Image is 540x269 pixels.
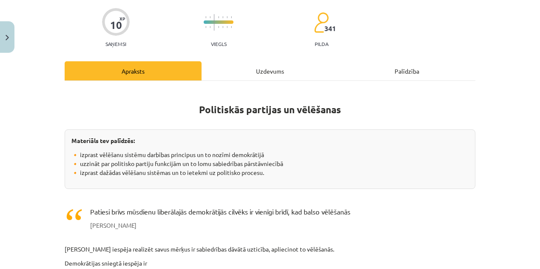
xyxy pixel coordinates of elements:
[210,16,210,18] img: icon-short-line-57e1e144782c952c97e751825c79c345078a6d821885a25fce030b3d8c18986b.svg
[231,26,232,28] img: icon-short-line-57e1e144782c952c97e751825c79c345078a6d821885a25fce030b3d8c18986b.svg
[211,41,227,47] p: Viegls
[65,259,475,268] p: Demokrātijas sniegtā iespēja ir
[65,238,475,254] p: [PERSON_NAME] iespēja realizēt savus mērķus ir sabiedrības dāvātā uzticība, apliecinot to vēlēšanās.
[338,61,475,80] div: Palīdzība
[324,25,336,32] span: 341
[199,103,341,116] strong: Politiskās partijas un vēlēšanas
[210,26,210,28] img: icon-short-line-57e1e144782c952c97e751825c79c345078a6d821885a25fce030b3d8c18986b.svg
[218,26,219,28] img: icon-short-line-57e1e144782c952c97e751825c79c345078a6d821885a25fce030b3d8c18986b.svg
[214,14,215,31] img: icon-long-line-d9ea69661e0d244f92f715978eff75569469978d946b2353a9bb055b3ed8787d.svg
[218,16,219,18] img: icon-short-line-57e1e144782c952c97e751825c79c345078a6d821885a25fce030b3d8c18986b.svg
[71,150,469,177] p: 🔸 izprast vēlēšanu sistēmu darbības principus un to nozīmi demokrātijā 🔸 uzzināt par politisko pa...
[71,137,135,144] strong: Materiāls tev palīdzēs:
[90,221,467,230] div: [PERSON_NAME]
[314,12,329,33] img: students-c634bb4e5e11cddfef0936a35e636f08e4e9abd3cc4e673bd6f9a4125e45ecb1.svg
[110,19,122,31] div: 10
[102,41,130,47] p: Saņemsi
[6,35,9,40] img: icon-close-lesson-0947bae3869378f0d4975bcd49f059093ad1ed9edebbc8119c70593378902aed.svg
[227,16,227,18] img: icon-short-line-57e1e144782c952c97e751825c79c345078a6d821885a25fce030b3d8c18986b.svg
[227,26,227,28] img: icon-short-line-57e1e144782c952c97e751825c79c345078a6d821885a25fce030b3d8c18986b.svg
[73,206,467,230] div: Patiesi brīvs mūsdienu liberālajās demokrātijās cilvēks ir vienīgi brīdī, kad balso vēlēšanās
[119,16,125,21] span: XP
[202,61,338,80] div: Uzdevums
[65,61,202,80] div: Apraksts
[231,16,232,18] img: icon-short-line-57e1e144782c952c97e751825c79c345078a6d821885a25fce030b3d8c18986b.svg
[315,41,328,47] p: pilda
